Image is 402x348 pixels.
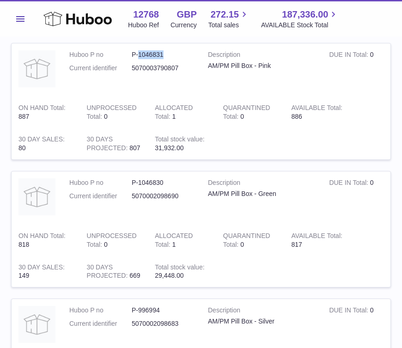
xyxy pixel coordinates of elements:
[322,43,390,97] td: 0
[223,232,270,250] strong: QUARANTINED Total
[291,232,342,242] strong: AVAILABLE Total
[329,306,370,316] strong: DUE IN Total
[132,306,194,315] dd: P-996994
[208,317,315,326] div: AM/PM Pill Box - Silver
[132,178,194,187] dd: P-1046830
[69,192,132,201] dt: Current identifier
[69,319,132,328] dt: Current identifier
[18,104,66,114] strong: ON HAND Total
[18,306,55,343] img: product image
[282,8,328,21] span: 187,336.00
[18,135,65,145] strong: 30 DAY SALES
[329,51,370,61] strong: DUE IN Total
[208,189,315,198] div: AM/PM Pill Box - Green
[322,171,390,225] td: 0
[87,263,130,282] strong: 30 DAYS PROJECTED
[132,64,194,73] dd: 5070003790807
[132,192,194,201] dd: 5070002098690
[155,144,183,152] span: 31,932.00
[261,8,339,30] a: 187,336.00 AVAILABLE Stock Total
[329,179,370,189] strong: DUE IN Total
[87,104,137,122] strong: UNPROCESSED Total
[18,263,65,273] strong: 30 DAY SALES
[208,21,250,30] span: Total sales
[155,272,183,279] span: 29,448.00
[240,113,244,120] span: 0
[80,225,148,256] td: 0
[155,263,204,273] strong: Total stock value
[69,306,132,315] dt: Huboo P no
[208,8,250,30] a: 272.15 Total sales
[261,21,339,30] span: AVAILABLE Stock Total
[284,225,353,256] td: 817
[69,64,132,73] dt: Current identifier
[240,241,244,248] span: 0
[148,97,216,128] td: 1
[177,8,196,21] strong: GBP
[80,97,148,128] td: 0
[208,50,315,61] strong: Description
[18,232,66,242] strong: ON HAND Total
[171,21,197,30] div: Currency
[284,97,353,128] td: 886
[69,178,132,187] dt: Huboo P no
[12,128,80,159] td: 80
[148,225,216,256] td: 1
[128,21,159,30] div: Huboo Ref
[155,135,204,145] strong: Total stock value
[69,50,132,59] dt: Huboo P no
[18,50,55,87] img: product image
[80,256,148,287] td: 669
[223,104,270,122] strong: QUARANTINED Total
[12,225,80,256] td: 818
[80,128,148,159] td: 807
[12,256,80,287] td: 149
[155,232,193,250] strong: ALLOCATED Total
[208,178,315,189] strong: Description
[208,306,315,317] strong: Description
[155,104,193,122] strong: ALLOCATED Total
[12,97,80,128] td: 887
[208,61,315,70] div: AM/PM Pill Box - Pink
[87,135,130,154] strong: 30 DAYS PROJECTED
[211,8,239,21] span: 272.15
[132,319,194,328] dd: 5070002098683
[18,178,55,215] img: product image
[132,50,194,59] dd: P-1046831
[87,232,137,250] strong: UNPROCESSED Total
[133,8,159,21] strong: 12768
[291,104,342,114] strong: AVAILABLE Total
